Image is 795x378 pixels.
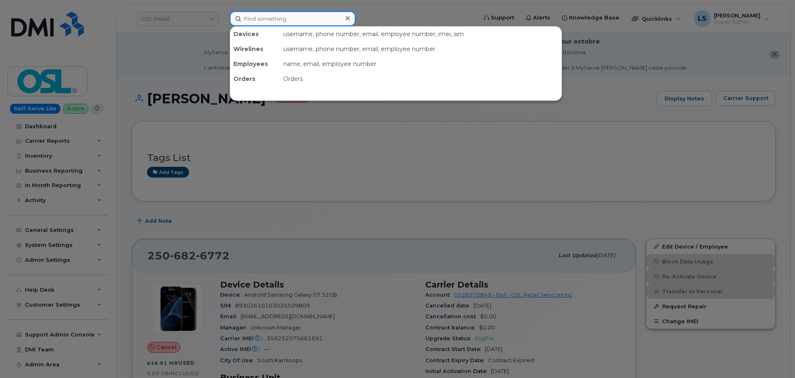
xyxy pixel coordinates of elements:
div: Wirelines [230,41,280,56]
div: name, email, employee number [280,56,562,71]
div: Employees [230,56,280,71]
div: username, phone number, email, employee number, imei, sim [280,27,562,41]
div: username, phone number, email, employee number [280,41,562,56]
div: Orders [230,71,280,86]
div: Orders [280,71,562,86]
div: Devices [230,27,280,41]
